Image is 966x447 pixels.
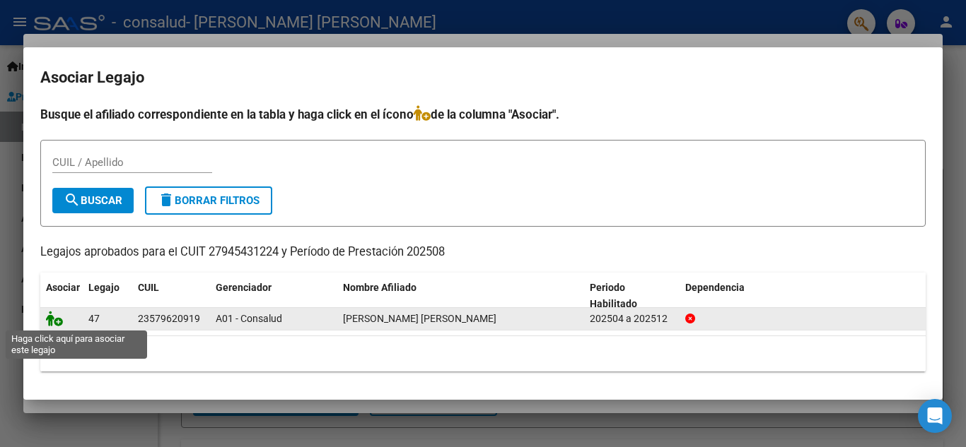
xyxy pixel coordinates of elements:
[343,282,417,293] span: Nombre Afiliado
[132,273,210,319] datatable-header-cell: CUIL
[158,191,175,208] mat-icon: delete
[158,194,260,207] span: Borrar Filtros
[210,273,337,319] datatable-header-cell: Gerenciador
[64,191,81,208] mat-icon: search
[216,282,272,293] span: Gerenciador
[216,313,282,324] span: A01 - Consalud
[343,313,496,324] span: FIGUEREDO JUAN MANUEL
[584,273,680,319] datatable-header-cell: Periodo Habilitado
[83,273,132,319] datatable-header-cell: Legajo
[138,282,159,293] span: CUIL
[40,336,926,371] div: 1 registros
[40,64,926,91] h2: Asociar Legajo
[46,282,80,293] span: Asociar
[680,273,926,319] datatable-header-cell: Dependencia
[52,188,134,213] button: Buscar
[145,186,272,215] button: Borrar Filtros
[918,399,952,433] div: Open Intercom Messenger
[40,244,926,261] p: Legajos aprobados para el CUIT 27945431224 y Período de Prestación 202508
[64,194,122,207] span: Buscar
[138,311,200,327] div: 23579620919
[590,282,637,309] span: Periodo Habilitado
[337,273,584,319] datatable-header-cell: Nombre Afiliado
[40,105,926,124] h4: Busque el afiliado correspondiente en la tabla y haga click en el ícono de la columna "Asociar".
[40,273,83,319] datatable-header-cell: Asociar
[685,282,745,293] span: Dependencia
[88,313,100,324] span: 47
[88,282,120,293] span: Legajo
[590,311,674,327] div: 202504 a 202512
